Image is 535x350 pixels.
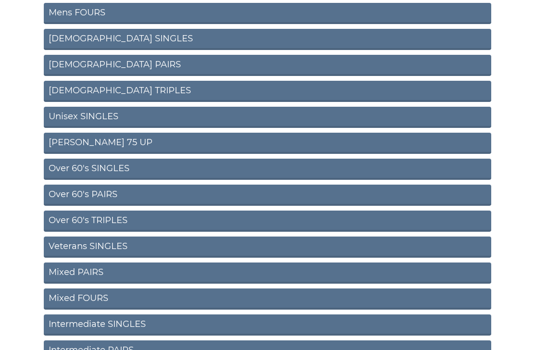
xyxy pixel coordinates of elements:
[44,29,491,50] a: [DEMOGRAPHIC_DATA] SINGLES
[44,81,491,102] a: [DEMOGRAPHIC_DATA] TRIPLES
[44,288,491,310] a: Mixed FOURS
[44,55,491,76] a: [DEMOGRAPHIC_DATA] PAIRS
[44,159,491,180] a: Over 60's SINGLES
[44,314,491,336] a: Intermediate SINGLES
[44,211,491,232] a: Over 60's TRIPLES
[44,107,491,128] a: Unisex SINGLES
[44,237,491,258] a: Veterans SINGLES
[44,133,491,154] a: [PERSON_NAME] 75 UP
[44,3,491,24] a: Mens FOURS
[44,262,491,284] a: Mixed PAIRS
[44,185,491,206] a: Over 60's PAIRS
